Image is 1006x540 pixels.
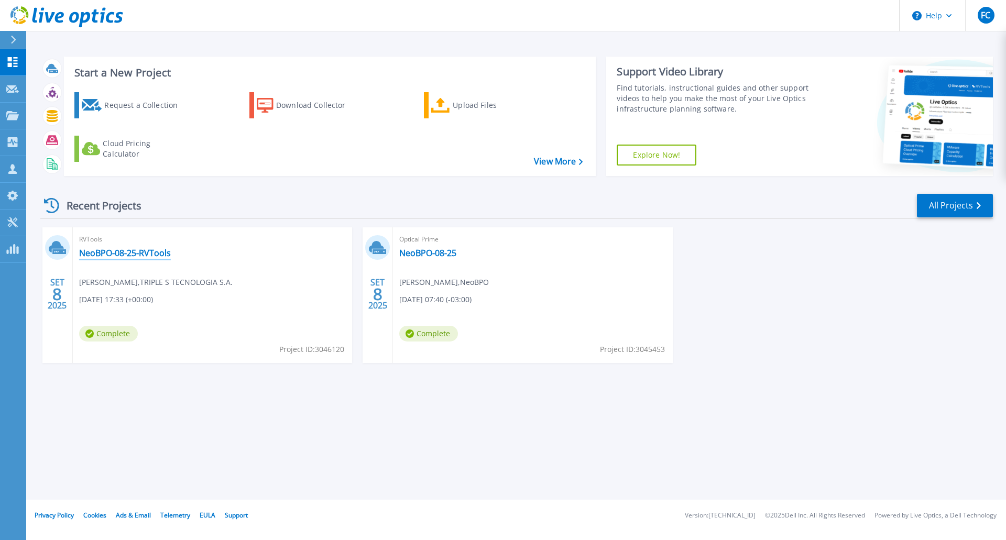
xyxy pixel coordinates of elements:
[79,294,153,305] span: [DATE] 17:33 (+00:00)
[79,248,171,258] a: NeoBPO-08-25-RVTools
[83,511,106,520] a: Cookies
[399,326,458,341] span: Complete
[617,83,814,114] div: Find tutorials, instructional guides and other support videos to help you make the most of your L...
[276,95,360,116] div: Download Collector
[74,67,583,79] h3: Start a New Project
[917,194,993,217] a: All Projects
[399,294,472,305] span: [DATE] 07:40 (-03:00)
[617,65,814,79] div: Support Video Library
[685,512,756,519] li: Version: [TECHNICAL_ID]
[74,92,191,118] a: Request a Collection
[200,511,215,520] a: EULA
[373,290,382,299] span: 8
[74,136,191,162] a: Cloud Pricing Calculator
[368,275,388,313] div: SET 2025
[249,92,366,118] a: Download Collector
[40,193,156,218] div: Recent Projects
[279,344,344,355] span: Project ID: 3046120
[52,290,62,299] span: 8
[874,512,997,519] li: Powered by Live Optics, a Dell Technology
[981,11,990,19] span: FC
[160,511,190,520] a: Telemetry
[47,275,67,313] div: SET 2025
[453,95,537,116] div: Upload Files
[225,511,248,520] a: Support
[600,344,665,355] span: Project ID: 3045453
[104,95,188,116] div: Request a Collection
[79,277,233,288] span: [PERSON_NAME] , TRIPLE S TECNOLOGIA S.A.
[79,326,138,341] span: Complete
[424,92,541,118] a: Upload Files
[399,248,456,258] a: NeoBPO-08-25
[399,277,489,288] span: [PERSON_NAME] , NeoBPO
[103,138,187,159] div: Cloud Pricing Calculator
[534,157,583,167] a: View More
[617,145,696,166] a: Explore Now!
[399,234,666,245] span: Optical Prime
[79,234,346,245] span: RVTools
[116,511,151,520] a: Ads & Email
[35,511,74,520] a: Privacy Policy
[765,512,865,519] li: © 2025 Dell Inc. All Rights Reserved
